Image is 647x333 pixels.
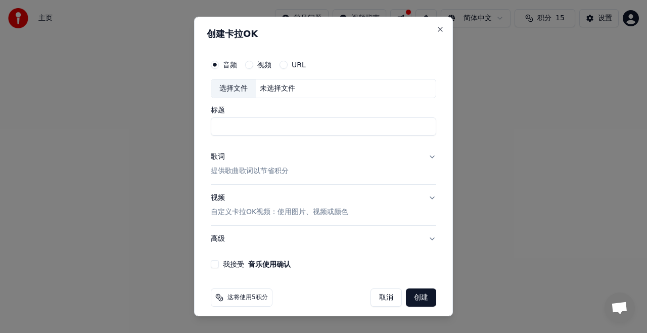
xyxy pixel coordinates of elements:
[227,294,268,302] span: 这将使用5积分
[211,144,436,184] button: 歌词提供歌曲歌词以节省积分
[211,152,225,162] div: 歌词
[211,166,289,176] p: 提供歌曲歌词以节省积分
[292,61,306,68] label: URL
[211,193,348,217] div: 视频
[211,106,436,113] label: 标题
[406,288,436,307] button: 创建
[223,261,291,268] label: 我接受
[211,207,348,217] p: 自定义卡拉OK视频：使用图片、视频或颜色
[248,261,291,268] button: 我接受
[371,288,402,307] button: 取消
[257,61,271,68] label: 视频
[256,84,299,94] div: 未选择文件
[211,79,256,98] div: 选择文件
[207,29,440,38] h2: 创建卡拉OK
[211,226,436,252] button: 高级
[211,185,436,225] button: 视频自定义卡拉OK视频：使用图片、视频或颜色
[223,61,237,68] label: 音频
